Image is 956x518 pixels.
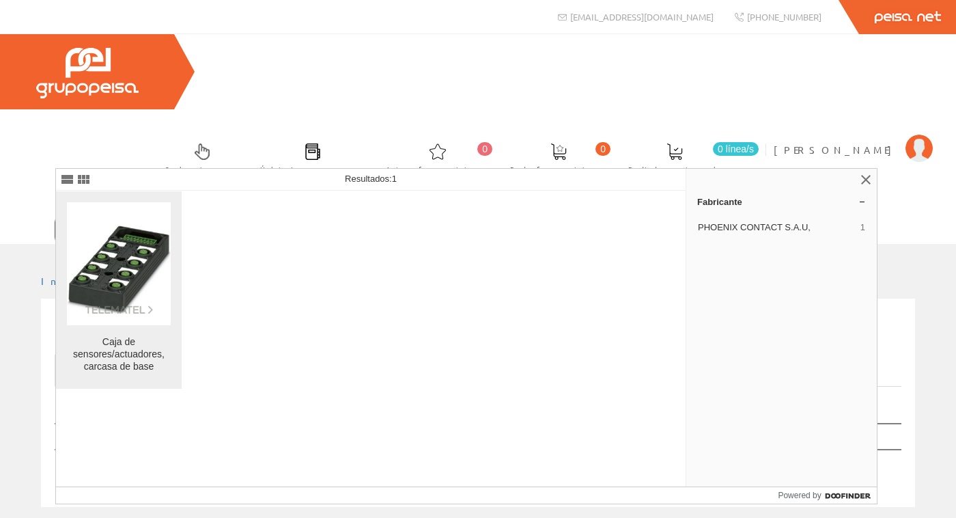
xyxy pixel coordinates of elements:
[41,275,99,287] a: Inicio
[477,142,492,156] span: 0
[55,355,263,387] a: Listado de artículos
[860,221,865,234] span: 1
[570,11,714,23] span: [EMAIL_ADDRESS][DOMAIN_NAME]
[392,174,397,184] span: 1
[152,132,246,182] a: Selectores
[260,163,365,176] span: Últimas compras
[778,489,821,502] span: Powered by
[774,143,899,156] span: [PERSON_NAME]
[686,191,877,213] a: Fabricante
[67,212,171,316] img: Caja de sensores/actuadores, carcasa de base
[386,163,489,176] span: Art. favoritos
[55,399,174,420] label: Mostrar
[774,132,933,145] a: [PERSON_NAME]
[628,163,721,176] span: Pedido actual
[510,163,607,176] span: Ped. favoritos
[247,132,371,182] a: Últimas compras
[345,174,397,184] span: Resultados:
[778,487,877,504] a: Powered by
[36,48,139,98] img: Grupo Peisa
[56,191,182,389] a: Caja de sensores/actuadores, carcasa de base Caja de sensores/actuadores, carcasa de base
[67,336,171,373] div: Caja de sensores/actuadores, carcasa de base
[698,221,855,234] span: PHOENIX CONTACT S.A.U,
[55,450,813,483] td: No se han encontrado artículos, pruebe con otra búsqueda
[747,11,821,23] span: [PHONE_NUMBER]
[165,163,239,176] span: Selectores
[595,142,610,156] span: 0
[55,321,901,348] h1: SACB-8/16-L-C SCO P
[713,142,759,156] span: 0 línea/s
